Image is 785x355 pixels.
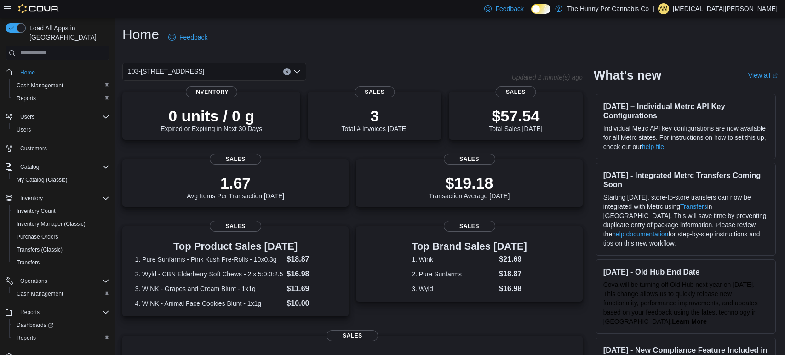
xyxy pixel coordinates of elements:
button: Cash Management [9,79,113,92]
a: Inventory Count [13,206,59,217]
span: Reports [17,334,36,342]
span: Home [20,69,35,76]
span: My Catalog (Classic) [17,176,68,183]
a: Customers [17,143,51,154]
dd: $18.87 [499,269,527,280]
span: Inventory Manager (Classic) [17,220,86,228]
p: Updated 2 minute(s) ago [512,74,583,81]
button: Inventory Count [9,205,113,218]
dt: 3. WINK - Grapes and Cream Blunt - 1x1g [135,284,283,293]
p: The Hunny Pot Cannabis Co [567,3,649,14]
span: Inventory [17,193,109,204]
a: Cash Management [13,80,67,91]
span: Dashboards [17,321,53,329]
span: Sales [210,221,261,232]
span: Reports [13,93,109,104]
a: Purchase Orders [13,231,62,242]
button: Operations [17,275,51,286]
button: Purchase Orders [9,230,113,243]
button: Operations [2,275,113,287]
span: Customers [20,145,47,152]
span: Reports [20,309,40,316]
img: Cova [18,4,59,13]
button: Reports [2,306,113,319]
button: Users [9,123,113,136]
span: Users [17,126,31,133]
input: Dark Mode [531,4,550,14]
a: Transfers [13,257,43,268]
button: Home [2,66,113,79]
span: Catalog [20,163,39,171]
button: Catalog [2,160,113,173]
span: Users [13,124,109,135]
span: Sales [444,221,495,232]
p: [MEDICAL_DATA][PERSON_NAME] [673,3,778,14]
span: Inventory Manager (Classic) [13,218,109,229]
span: Dashboards [13,320,109,331]
span: Inventory Count [13,206,109,217]
dd: $18.87 [287,254,336,265]
button: Users [2,110,113,123]
span: Users [17,111,109,122]
button: Inventory Manager (Classic) [9,218,113,230]
span: Cash Management [17,82,63,89]
span: Sales [210,154,261,165]
div: Avg Items Per Transaction [DATE] [187,174,284,200]
span: Customers [17,143,109,154]
span: Sales [355,86,395,97]
span: Transfers (Classic) [17,246,63,253]
a: Home [17,67,39,78]
dd: $11.69 [287,283,336,294]
dd: $16.98 [287,269,336,280]
a: Transfers (Classic) [13,244,66,255]
button: Transfers [9,256,113,269]
a: Feedback [165,28,211,46]
div: Total Sales [DATE] [489,107,542,132]
button: Transfers (Classic) [9,243,113,256]
p: 3 [342,107,408,125]
span: Sales [327,330,378,341]
button: Reports [17,307,43,318]
span: Inventory Count [17,207,56,215]
button: Inventory [17,193,46,204]
span: Cova will be turning off Old Hub next year on [DATE]. This change allows us to quickly release ne... [603,281,758,325]
svg: External link [772,73,778,79]
button: Customers [2,142,113,155]
h3: Top Brand Sales [DATE] [412,241,527,252]
span: Purchase Orders [17,233,58,240]
span: Transfers (Classic) [13,244,109,255]
a: help file [642,143,664,150]
a: My Catalog (Classic) [13,174,71,185]
dd: $10.00 [287,298,336,309]
p: 1.67 [187,174,284,192]
dt: 3. Wyld [412,284,495,293]
span: Operations [20,277,47,285]
span: Cash Management [17,290,63,298]
button: Open list of options [293,68,301,75]
span: AM [659,3,668,14]
button: My Catalog (Classic) [9,173,113,186]
span: Inventory [20,195,43,202]
span: Operations [17,275,109,286]
div: Alexia Mainiero [658,3,669,14]
a: Dashboards [9,319,113,332]
strong: Learn More [672,318,706,325]
button: Clear input [283,68,291,75]
button: Inventory [2,192,113,205]
a: Cash Management [13,288,67,299]
span: Reports [17,95,36,102]
h3: [DATE] - Old Hub End Date [603,267,768,276]
button: Cash Management [9,287,113,300]
div: Transaction Average [DATE] [429,174,510,200]
h1: Home [122,25,159,44]
dt: 2. Pure Sunfarms [412,269,495,279]
span: Transfers [17,259,40,266]
h2: What's new [594,68,661,83]
button: Users [17,111,38,122]
dd: $16.98 [499,283,527,294]
p: Individual Metrc API key configurations are now available for all Metrc states. For instructions ... [603,124,768,151]
a: Reports [13,93,40,104]
h3: [DATE] - Integrated Metrc Transfers Coming Soon [603,171,768,189]
span: Transfers [13,257,109,268]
